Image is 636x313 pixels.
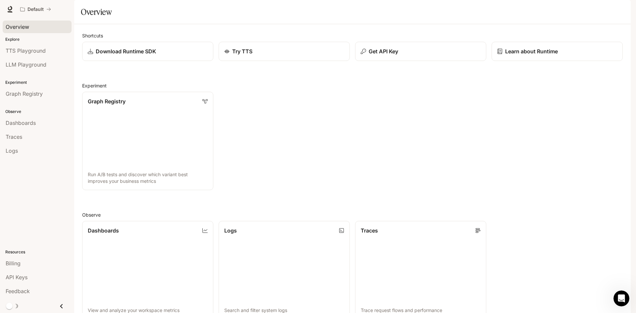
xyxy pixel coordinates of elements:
[613,290,629,306] iframe: Intercom live chat
[219,42,350,61] a: Try TTS
[17,3,54,16] button: All workspaces
[224,227,237,235] p: Logs
[82,211,623,218] h2: Observe
[82,32,623,39] h2: Shortcuts
[232,47,252,55] p: Try TTS
[82,92,213,190] a: Graph RegistryRun A/B tests and discover which variant best improves your business metrics
[492,42,623,61] a: Learn about Runtime
[505,47,558,55] p: Learn about Runtime
[96,47,156,55] p: Download Runtime SDK
[81,5,112,19] h1: Overview
[27,7,44,12] p: Default
[82,82,623,89] h2: Experiment
[88,97,126,105] p: Graph Registry
[82,42,213,61] a: Download Runtime SDK
[88,227,119,235] p: Dashboards
[361,227,378,235] p: Traces
[355,42,486,61] button: Get API Key
[369,47,398,55] p: Get API Key
[88,171,208,184] p: Run A/B tests and discover which variant best improves your business metrics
